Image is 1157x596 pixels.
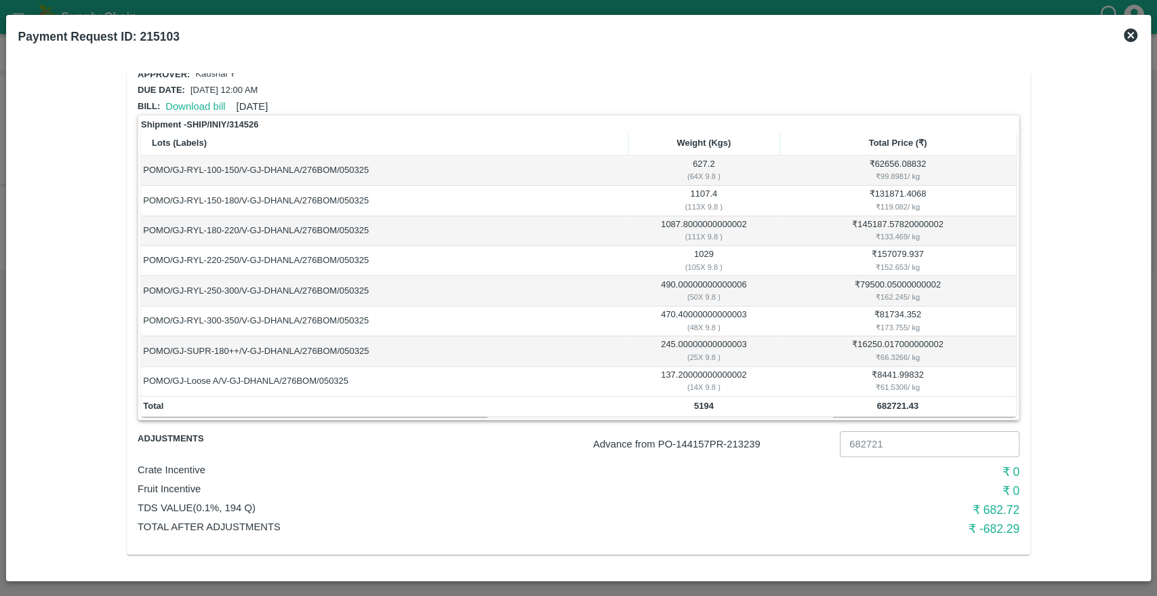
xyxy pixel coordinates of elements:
b: Lots (Labels) [152,138,207,148]
div: ₹ 66.3266 / kg [782,351,1014,363]
input: Advance [840,431,1019,457]
p: Fruit Incentive [138,481,725,496]
span: Approver: [138,69,190,79]
td: ₹ 157079.937 [779,246,1016,276]
h6: ₹ 0 [725,462,1019,481]
span: Adjustments [138,431,285,447]
div: ( 113 X 9.8 ) [630,201,777,213]
div: ( 50 X 9.8 ) [630,291,777,303]
span: [DATE] [237,101,268,112]
div: ( 105 X 9.8 ) [630,261,777,273]
div: ( 64 X 9.8 ) [630,170,777,182]
h6: ₹ -682.29 [725,519,1019,538]
div: ( 111 X 9.8 ) [630,231,777,243]
b: Total Price (₹) [868,138,927,148]
td: POMO/GJ-RYL-180-220/V-GJ-DHANLA/276BOM/050325 [141,216,628,246]
div: ₹ 133.469 / kg [782,231,1014,243]
div: ( 25 X 9.8 ) [630,351,777,363]
td: 245.00000000000003 [628,336,779,366]
div: ₹ 99.8981 / kg [782,170,1014,182]
td: POMO/GJ-RYL-300-350/V-GJ-DHANLA/276BOM/050325 [141,306,628,336]
b: 5194 [694,401,714,411]
b: Weight (Kgs) [676,138,731,148]
span: Bill: [138,101,160,111]
div: ₹ 119.082 / kg [782,201,1014,213]
p: Crate Incentive [138,462,725,477]
td: POMO/GJ-Loose A/V-GJ-DHANLA/276BOM/050325 [141,367,628,397]
p: Kaushal Y [195,68,235,81]
p: TDS VALUE (0.1%, 194 Q) [138,500,725,515]
td: ₹ 16250.017000000002 [779,336,1016,366]
div: ( 14 X 9.8 ) [630,381,777,393]
p: Total After adjustments [138,519,725,534]
span: Due date: [138,85,185,95]
td: POMO/GJ-RYL-250-300/V-GJ-DHANLA/276BOM/050325 [141,276,628,306]
div: ₹ 152.653 / kg [782,261,1014,273]
strong: Shipment - SHIP/INIY/314526 [141,118,258,132]
td: 627.2 [628,156,779,186]
td: ₹ 81734.352 [779,306,1016,336]
div: ( 48 X 9.8 ) [630,321,777,334]
b: Payment Request ID: 215103 [18,30,180,43]
td: ₹ 62656.08832 [779,156,1016,186]
b: 682721.43 [877,401,918,411]
td: ₹ 131871.4068 [779,186,1016,216]
td: 1087.8000000000002 [628,216,779,246]
b: Total [143,401,163,411]
td: POMO/GJ-RYL-100-150/V-GJ-DHANLA/276BOM/050325 [141,156,628,186]
p: [DATE] 12:00 AM [190,84,258,97]
td: ₹ 79500.05000000002 [779,276,1016,306]
td: 1107.4 [628,186,779,216]
td: POMO/GJ-RYL-220-250/V-GJ-DHANLA/276BOM/050325 [141,246,628,276]
td: 137.20000000000002 [628,367,779,397]
td: POMO/GJ-RYL-150-180/V-GJ-DHANLA/276BOM/050325 [141,186,628,216]
td: 490.00000000000006 [628,276,779,306]
div: ₹ 162.245 / kg [782,291,1014,303]
a: Download bill [165,101,225,112]
div: ₹ 61.5306 / kg [782,381,1014,393]
td: 470.40000000000003 [628,306,779,336]
p: Advance from PO- 144157 PR- 213239 [593,437,834,452]
h6: ₹ 682.72 [725,500,1019,519]
td: POMO/GJ-SUPR-180++/V-GJ-DHANLA/276BOM/050325 [141,336,628,366]
td: ₹ 145187.57820000002 [779,216,1016,246]
td: 1029 [628,246,779,276]
td: ₹ 8441.99832 [779,367,1016,397]
h6: ₹ 0 [725,481,1019,500]
div: ₹ 173.755 / kg [782,321,1014,334]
